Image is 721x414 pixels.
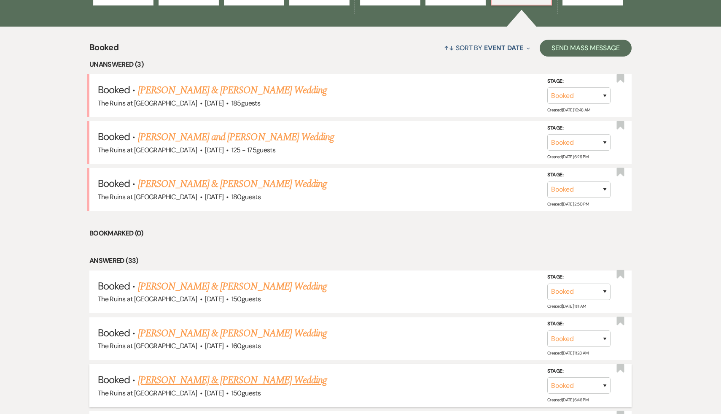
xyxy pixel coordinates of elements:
[138,83,327,98] a: [PERSON_NAME] & [PERSON_NAME] Wedding
[98,83,130,96] span: Booked
[98,130,130,143] span: Booked
[98,389,197,398] span: The Ruins at [GEOGRAPHIC_DATA]
[547,350,588,356] span: Created: [DATE] 11:28 AM
[547,154,588,160] span: Created: [DATE] 6:29 PM
[98,177,130,190] span: Booked
[547,201,589,206] span: Created: [DATE] 2:50 PM
[547,397,588,403] span: Created: [DATE] 6:46 PM
[138,373,327,388] a: [PERSON_NAME] & [PERSON_NAME] Wedding
[231,341,261,350] span: 160 guests
[89,255,632,266] li: Answered (33)
[231,389,261,398] span: 150 guests
[547,303,586,309] span: Created: [DATE] 11:11 AM
[547,367,611,376] label: Stage:
[89,228,632,239] li: Bookmarked (0)
[98,279,130,292] span: Booked
[441,37,533,59] button: Sort By Event Date
[98,192,197,201] span: The Ruins at [GEOGRAPHIC_DATA]
[205,192,223,201] span: [DATE]
[205,99,223,108] span: [DATE]
[205,341,223,350] span: [DATE]
[98,295,197,303] span: The Ruins at [GEOGRAPHIC_DATA]
[231,192,261,201] span: 180 guests
[547,170,611,180] label: Stage:
[205,295,223,303] span: [DATE]
[89,59,632,70] li: Unanswered (3)
[547,76,611,86] label: Stage:
[98,373,130,386] span: Booked
[231,295,261,303] span: 150 guests
[231,99,260,108] span: 185 guests
[547,107,590,113] span: Created: [DATE] 10:48 AM
[138,176,327,192] a: [PERSON_NAME] & [PERSON_NAME] Wedding
[205,389,223,398] span: [DATE]
[98,146,197,154] span: The Ruins at [GEOGRAPHIC_DATA]
[138,279,327,294] a: [PERSON_NAME] & [PERSON_NAME] Wedding
[444,43,454,52] span: ↑↓
[484,43,523,52] span: Event Date
[89,41,118,59] span: Booked
[540,40,632,57] button: Send Mass Message
[98,341,197,350] span: The Ruins at [GEOGRAPHIC_DATA]
[138,326,327,341] a: [PERSON_NAME] & [PERSON_NAME] Wedding
[547,124,611,133] label: Stage:
[138,130,334,145] a: [PERSON_NAME] and [PERSON_NAME] Wedding
[98,99,197,108] span: The Ruins at [GEOGRAPHIC_DATA]
[547,273,611,282] label: Stage:
[98,326,130,339] span: Booked
[205,146,223,154] span: [DATE]
[547,319,611,329] label: Stage:
[231,146,275,154] span: 125 - 175 guests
